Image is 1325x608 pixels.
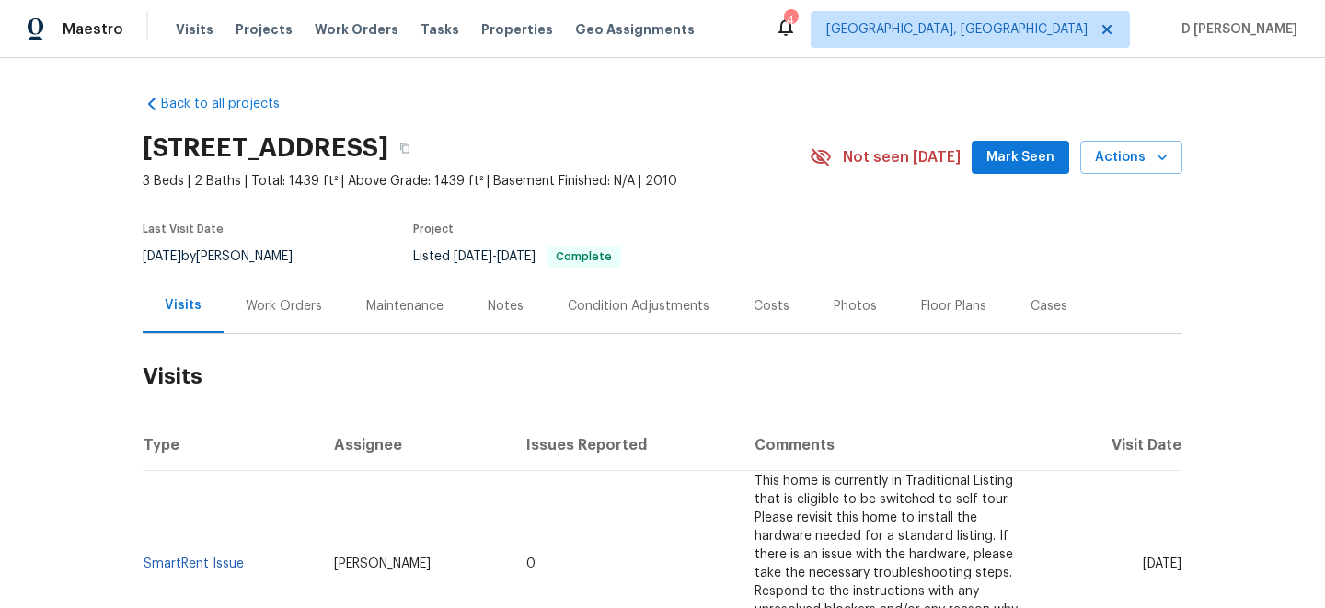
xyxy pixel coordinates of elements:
[366,297,444,315] div: Maintenance
[1052,419,1182,471] th: Visit Date
[575,20,695,39] span: Geo Assignments
[826,20,1088,39] span: [GEOGRAPHIC_DATA], [GEOGRAPHIC_DATA]
[488,297,524,315] div: Notes
[754,297,789,315] div: Costs
[1143,557,1181,570] span: [DATE]
[986,146,1054,169] span: Mark Seen
[497,250,536,263] span: [DATE]
[421,23,459,36] span: Tasks
[143,172,810,190] span: 3 Beds | 2 Baths | Total: 1439 ft² | Above Grade: 1439 ft² | Basement Finished: N/A | 2010
[454,250,536,263] span: -
[413,250,621,263] span: Listed
[843,148,961,166] span: Not seen [DATE]
[334,557,431,570] span: [PERSON_NAME]
[834,297,877,315] div: Photos
[246,297,322,315] div: Work Orders
[972,141,1069,175] button: Mark Seen
[143,419,319,471] th: Type
[568,297,709,315] div: Condition Adjustments
[1031,297,1067,315] div: Cases
[165,296,202,315] div: Visits
[548,251,619,262] span: Complete
[784,11,797,29] div: 4
[526,557,536,570] span: 0
[176,20,213,39] span: Visits
[388,132,421,165] button: Copy Address
[1095,146,1168,169] span: Actions
[236,20,293,39] span: Projects
[454,250,492,263] span: [DATE]
[319,419,512,471] th: Assignee
[481,20,553,39] span: Properties
[921,297,986,315] div: Floor Plans
[63,20,123,39] span: Maestro
[143,95,319,113] a: Back to all projects
[143,246,315,268] div: by [PERSON_NAME]
[1174,20,1297,39] span: D [PERSON_NAME]
[143,334,1182,419] h2: Visits
[144,557,244,570] a: SmartRent Issue
[512,419,740,471] th: Issues Reported
[143,224,224,235] span: Last Visit Date
[1080,141,1182,175] button: Actions
[143,250,181,263] span: [DATE]
[740,419,1052,471] th: Comments
[315,20,398,39] span: Work Orders
[413,224,454,235] span: Project
[143,139,388,157] h2: [STREET_ADDRESS]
